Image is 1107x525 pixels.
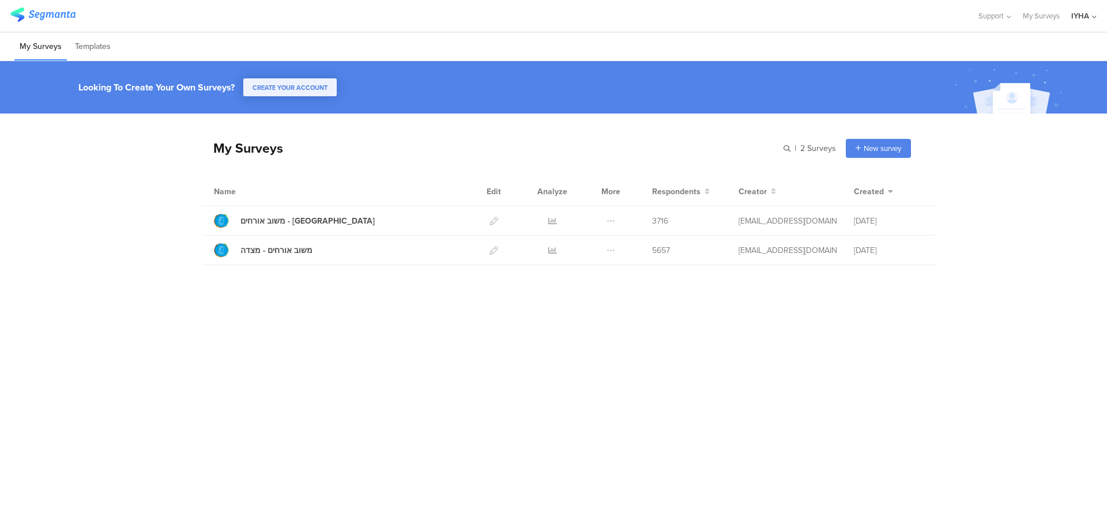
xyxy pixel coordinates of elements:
[854,244,923,256] div: [DATE]
[598,177,623,206] div: More
[864,143,901,154] span: New survey
[481,177,506,206] div: Edit
[535,177,570,206] div: Analyze
[253,83,327,92] span: CREATE YOUR ACCOUNT
[739,186,767,198] span: Creator
[78,81,235,94] div: Looking To Create Your Own Surveys?
[739,186,776,198] button: Creator
[652,186,701,198] span: Respondents
[70,33,116,61] li: Templates
[793,142,798,154] span: |
[854,186,893,198] button: Created
[800,142,836,154] span: 2 Surveys
[240,244,312,256] div: משוב אורחים - מצדה
[214,213,375,228] a: משוב אורחים - [GEOGRAPHIC_DATA]
[652,244,670,256] span: 5657
[214,243,312,258] a: משוב אורחים - מצדה
[652,215,668,227] span: 3716
[1071,10,1089,21] div: IYHA
[978,10,1004,21] span: Support
[854,215,923,227] div: [DATE]
[652,186,710,198] button: Respondents
[202,138,283,158] div: My Surveys
[240,215,375,227] div: משוב אורחים - עין גדי
[243,78,337,96] button: CREATE YOUR ACCOUNT
[10,7,76,22] img: segmanta logo
[214,186,283,198] div: Name
[14,33,67,61] li: My Surveys
[854,186,884,198] span: Created
[951,65,1070,117] img: create_account_image.svg
[739,215,837,227] div: ofir@iyha.org.il
[739,244,837,256] div: ofir@iyha.org.il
